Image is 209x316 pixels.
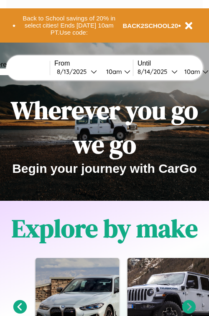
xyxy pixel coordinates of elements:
div: 10am [180,68,202,76]
b: BACK2SCHOOL20 [123,22,178,29]
div: 8 / 13 / 2025 [57,68,91,76]
button: 8/13/2025 [54,67,99,76]
button: Back to School savings of 20% in select cities! Ends [DATE] 10am PT.Use code: [15,13,123,38]
h1: Explore by make [12,211,198,245]
div: 10am [102,68,124,76]
div: 8 / 14 / 2025 [138,68,171,76]
label: From [54,60,133,67]
button: 10am [99,67,133,76]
